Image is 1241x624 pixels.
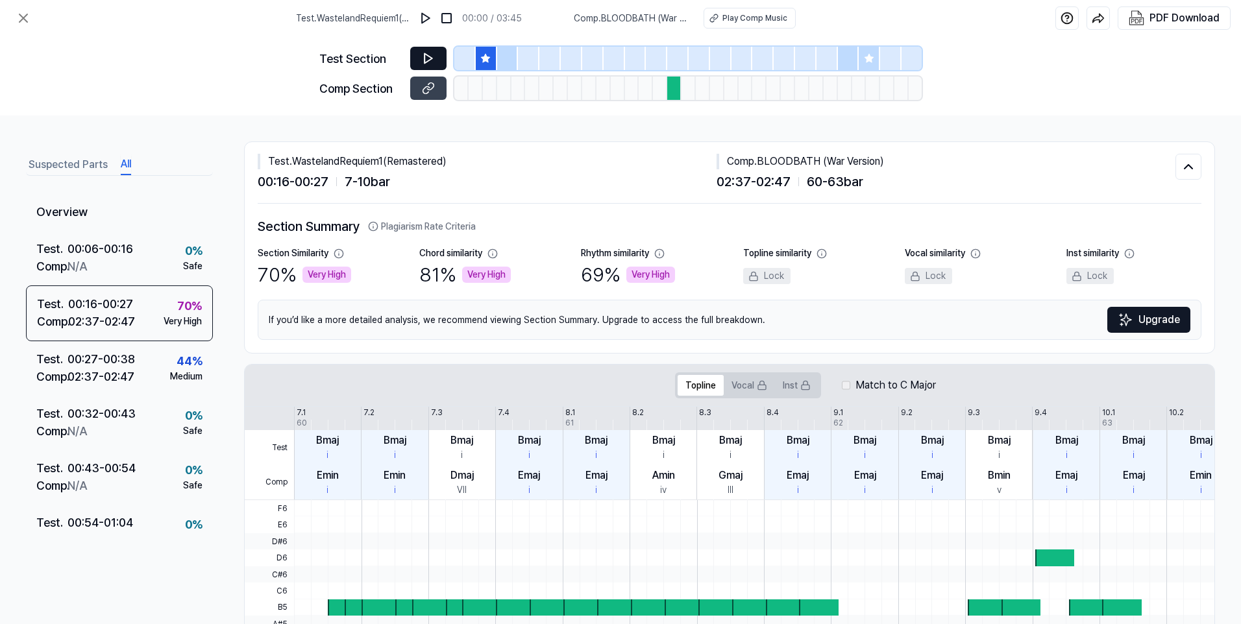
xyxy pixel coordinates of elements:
span: C6 [245,582,294,599]
img: help [1061,12,1074,25]
div: Section Similarity [258,246,328,260]
div: Lock [743,268,791,284]
div: i [663,448,665,462]
div: Test . [36,405,68,422]
div: i [528,483,530,497]
div: Emaj [518,468,540,483]
div: i [528,448,530,462]
div: 00:54 - 01:04 [68,514,133,531]
div: Very High [626,267,675,283]
div: 7.2 [363,407,375,418]
div: If you’d like a more detailed analysis, we recommend viewing Section Summary. Upgrade to access t... [258,300,1201,340]
div: Test Section [319,50,402,67]
div: i [730,448,731,462]
span: Comp [245,465,294,500]
div: 00:16 - 00:27 [68,295,133,313]
h2: Section Summary [258,217,1201,236]
div: Emaj [921,468,943,483]
div: 02:37 - 02:47 [68,368,134,385]
span: 02:37 - 02:47 [717,172,791,191]
div: Comp . [36,368,68,385]
div: Emin [384,468,406,483]
button: Upgrade [1107,307,1190,333]
div: i [1066,483,1068,497]
div: 0 % [185,407,203,424]
span: 60 - 63 bar [807,172,863,191]
div: i [394,448,396,462]
button: All [121,154,131,175]
div: i [1066,448,1068,462]
span: C#6 [245,566,294,582]
div: i [1133,483,1135,497]
div: Test . [36,240,68,258]
a: Play Comp Music [704,8,796,29]
div: Safe [183,259,203,273]
button: PDF Download [1126,7,1222,29]
div: Bmaj [652,433,675,448]
div: 63 [1102,417,1112,429]
div: Inst similarity [1066,246,1119,260]
div: Comp . [37,313,68,330]
div: Lock [905,268,952,284]
div: 69 % [581,260,675,289]
div: 7.3 [431,407,443,418]
div: 9.1 [833,407,843,418]
button: Suspected Parts [29,154,108,175]
div: 81 % [419,260,511,289]
div: 02:37 - 02:47 [68,313,135,330]
div: Bmaj [921,433,944,448]
div: 10.1 [1102,407,1115,418]
div: Amin [652,468,675,483]
div: Bmaj [384,433,406,448]
div: Bmaj [787,433,809,448]
div: III [728,483,733,497]
div: 9.4 [1035,407,1047,418]
div: i [797,483,799,497]
div: Comp . BLOODBATH (War Version) [717,154,1175,169]
span: D#6 [245,533,294,549]
a: SparklesUpgrade [1107,307,1190,333]
div: i [326,448,328,462]
div: 00:27 - 00:38 [68,350,135,368]
div: 9.3 [968,407,980,418]
div: i [1200,483,1202,497]
button: Vocal [724,375,775,396]
span: Test [245,430,294,465]
div: 7.1 [297,407,306,418]
div: i [797,448,799,462]
div: N/A [68,258,87,275]
div: 70 % [258,260,351,289]
span: F6 [245,500,294,516]
img: stop [440,12,453,25]
div: Test . [36,459,68,477]
div: Emin [317,468,339,483]
span: B5 [245,599,294,616]
span: 7 - 10 bar [345,172,390,191]
div: Play Comp Music [722,12,787,24]
div: 61 [565,417,574,429]
div: iv [660,483,667,497]
div: 00:00 / 03:45 [462,12,522,25]
div: Test . [37,295,68,313]
img: play [419,12,432,25]
div: Bmaj [585,433,608,448]
div: Rhythm similarity [581,246,649,260]
div: Very High [462,267,511,283]
div: Comp Section [319,80,402,97]
div: Bmaj [988,433,1011,448]
div: Emaj [854,468,876,483]
button: Inst [775,375,818,396]
div: Chord similarity [419,246,482,260]
img: share [1092,12,1105,25]
div: Topline similarity [743,246,811,260]
div: Bmaj [518,433,541,448]
div: 70 % [177,297,202,315]
div: Bmaj [854,433,876,448]
div: i [394,483,396,497]
div: 62 [833,417,843,429]
div: Overview [26,194,213,231]
div: 7.4 [498,407,510,418]
div: Bmaj [1122,433,1145,448]
div: Emaj [787,468,809,483]
div: 00:32 - 00:43 [68,405,136,422]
